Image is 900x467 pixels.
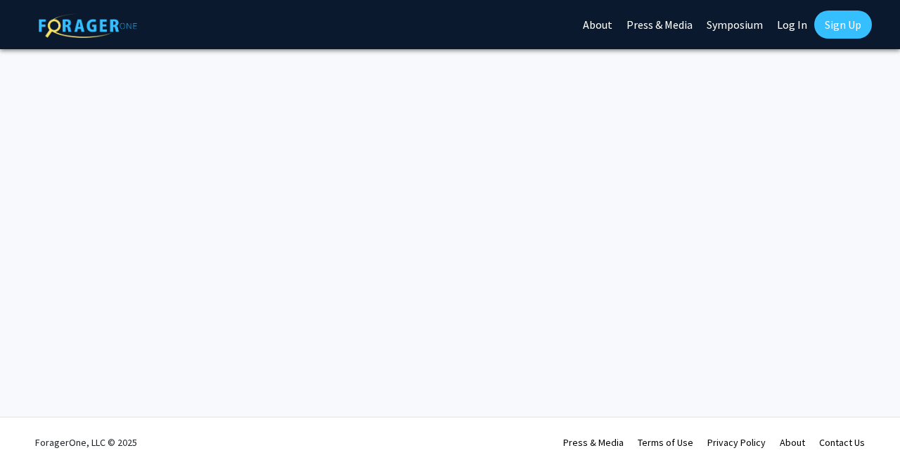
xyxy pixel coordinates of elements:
div: ForagerOne, LLC © 2025 [35,418,137,467]
a: Sign Up [814,11,872,39]
a: Terms of Use [638,436,693,449]
a: Privacy Policy [707,436,766,449]
img: ForagerOne Logo [39,13,137,38]
a: Contact Us [819,436,865,449]
a: About [780,436,805,449]
a: Press & Media [563,436,624,449]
